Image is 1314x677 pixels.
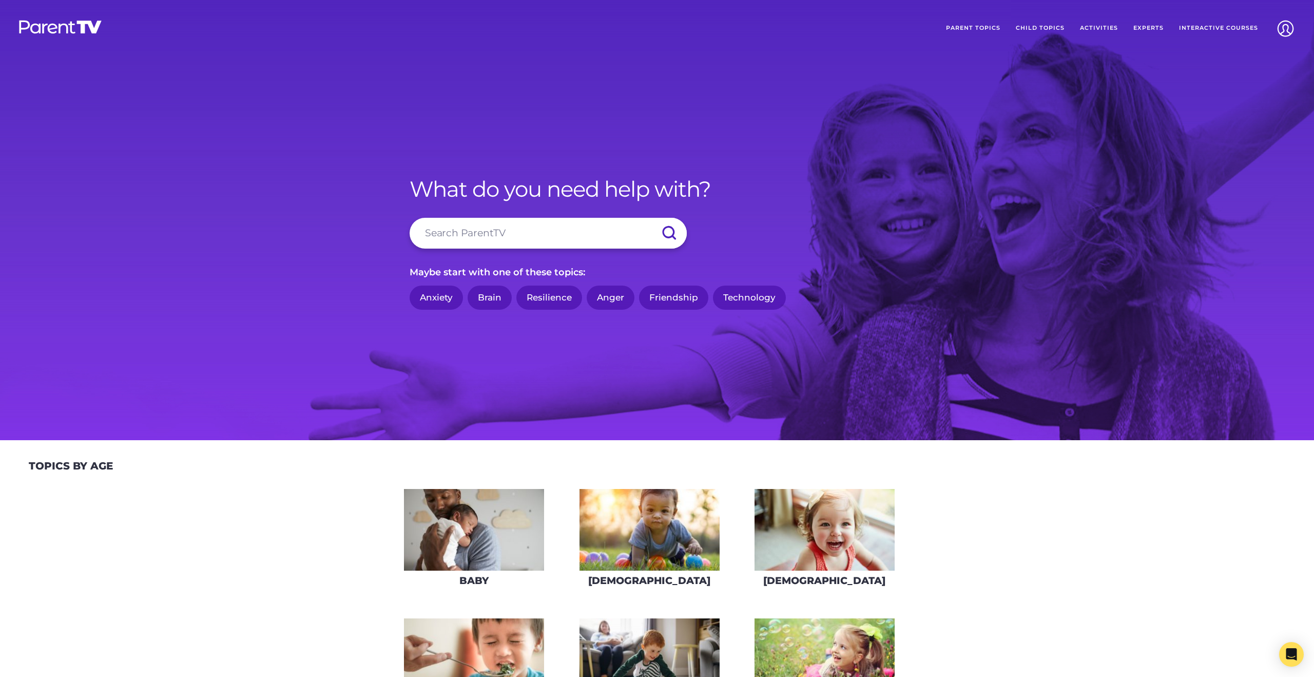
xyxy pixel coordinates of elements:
[651,218,687,249] input: Submit
[404,489,544,571] img: AdobeStock_144860523-275x160.jpeg
[1272,15,1299,42] img: Account
[410,218,687,249] input: Search ParentTV
[763,575,885,587] h3: [DEMOGRAPHIC_DATA]
[1072,15,1126,41] a: Activities
[410,264,904,280] p: Maybe start with one of these topics:
[579,489,720,571] img: iStock-620709410-275x160.jpg
[410,176,904,202] h1: What do you need help with?
[468,286,512,310] a: Brain
[403,488,545,594] a: Baby
[18,20,103,34] img: parenttv-logo-white.4c85aaf.svg
[579,488,720,594] a: [DEMOGRAPHIC_DATA]
[516,286,582,310] a: Resilience
[459,575,489,587] h3: Baby
[1008,15,1072,41] a: Child Topics
[754,488,895,594] a: [DEMOGRAPHIC_DATA]
[410,286,463,310] a: Anxiety
[29,460,113,472] h2: Topics By Age
[1126,15,1171,41] a: Experts
[587,286,634,310] a: Anger
[588,575,710,587] h3: [DEMOGRAPHIC_DATA]
[639,286,708,310] a: Friendship
[1171,15,1266,41] a: Interactive Courses
[1279,642,1304,667] div: Open Intercom Messenger
[938,15,1008,41] a: Parent Topics
[713,286,786,310] a: Technology
[755,489,895,571] img: iStock-678589610_super-275x160.jpg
